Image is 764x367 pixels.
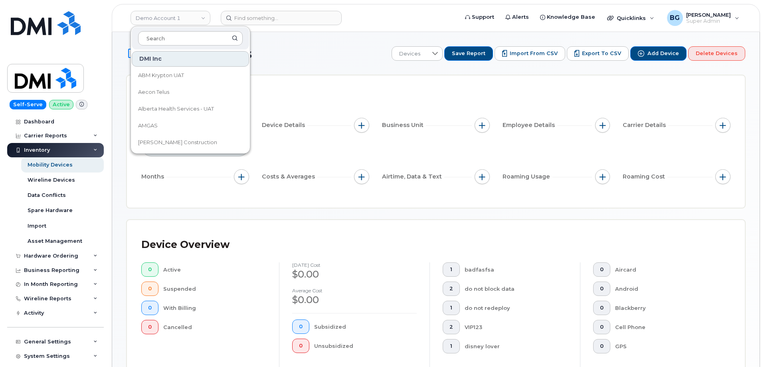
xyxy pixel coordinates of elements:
[132,101,249,117] a: Alberta Health Services - UAT
[465,262,568,277] div: badfasfsa
[262,173,317,181] span: Costs & Averages
[132,84,249,100] a: Aecon Telus
[443,262,460,277] button: 1
[593,320,610,334] button: 0
[452,50,485,57] span: Save Report
[299,323,303,330] span: 0
[449,286,453,292] span: 2
[600,286,604,292] span: 0
[567,46,629,61] button: Export to CSV
[163,262,267,277] div: Active
[465,301,568,315] div: do not redeploy
[163,282,267,296] div: Suspended
[141,320,158,334] button: 0
[443,320,460,334] button: 2
[138,71,184,79] span: ABM Krypton UAT
[292,293,417,307] div: $0.00
[148,324,152,330] span: 0
[292,319,309,334] button: 0
[647,50,679,57] span: Add Device
[141,262,158,277] button: 0
[449,305,453,311] span: 1
[495,46,565,61] button: Import from CSV
[465,282,568,296] div: do not block data
[262,121,307,129] span: Device Details
[443,339,460,353] button: 1
[443,282,460,296] button: 2
[593,339,610,353] button: 0
[132,51,249,67] div: DMI Inc
[141,282,158,296] button: 0
[615,282,718,296] div: Android
[292,268,417,281] div: $0.00
[465,320,568,334] div: VIP123
[630,46,687,61] button: Add Device
[132,135,249,151] a: [PERSON_NAME] Construction
[132,118,249,134] a: AMGAS
[314,339,417,353] div: Unsubsidized
[615,262,718,277] div: Aircard
[141,301,158,315] button: 0
[314,319,417,334] div: Subsidized
[593,301,610,315] button: 0
[163,320,267,334] div: Cancelled
[582,50,621,57] span: Export to CSV
[600,266,604,273] span: 0
[382,121,426,129] span: Business Unit
[163,301,267,315] div: With Billing
[292,288,417,293] h4: Average cost
[138,88,169,96] span: Aecon Telus
[696,50,738,57] span: Delete Devices
[141,234,230,255] div: Device Overview
[443,301,460,315] button: 1
[465,339,568,353] div: disney lover
[292,262,417,268] h4: [DATE] cost
[449,324,453,330] span: 2
[688,46,745,61] button: Delete Devices
[503,121,557,129] span: Employee Details
[138,105,214,113] span: Alberta Health Services - UAT
[593,282,610,296] button: 0
[299,343,303,349] span: 0
[449,343,453,349] span: 1
[503,173,552,181] span: Roaming Usage
[382,173,444,181] span: Airtime, Data & Text
[600,343,604,349] span: 0
[148,286,152,292] span: 0
[392,47,428,61] span: Devices
[593,262,610,277] button: 0
[292,339,309,353] button: 0
[138,122,158,130] span: AMGAS
[141,173,166,181] span: Months
[615,339,718,353] div: GPS
[138,139,217,147] span: [PERSON_NAME] Construction
[444,46,493,61] button: Save Report
[148,266,152,273] span: 0
[615,320,718,334] div: Cell Phone
[623,173,667,181] span: Roaming Cost
[615,301,718,315] div: Blackberry
[449,266,453,273] span: 1
[600,305,604,311] span: 0
[510,50,558,57] span: Import from CSV
[132,67,249,83] a: ABM Krypton UAT
[148,305,152,311] span: 0
[600,324,604,330] span: 0
[623,121,668,129] span: Carrier Details
[138,31,243,46] input: Search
